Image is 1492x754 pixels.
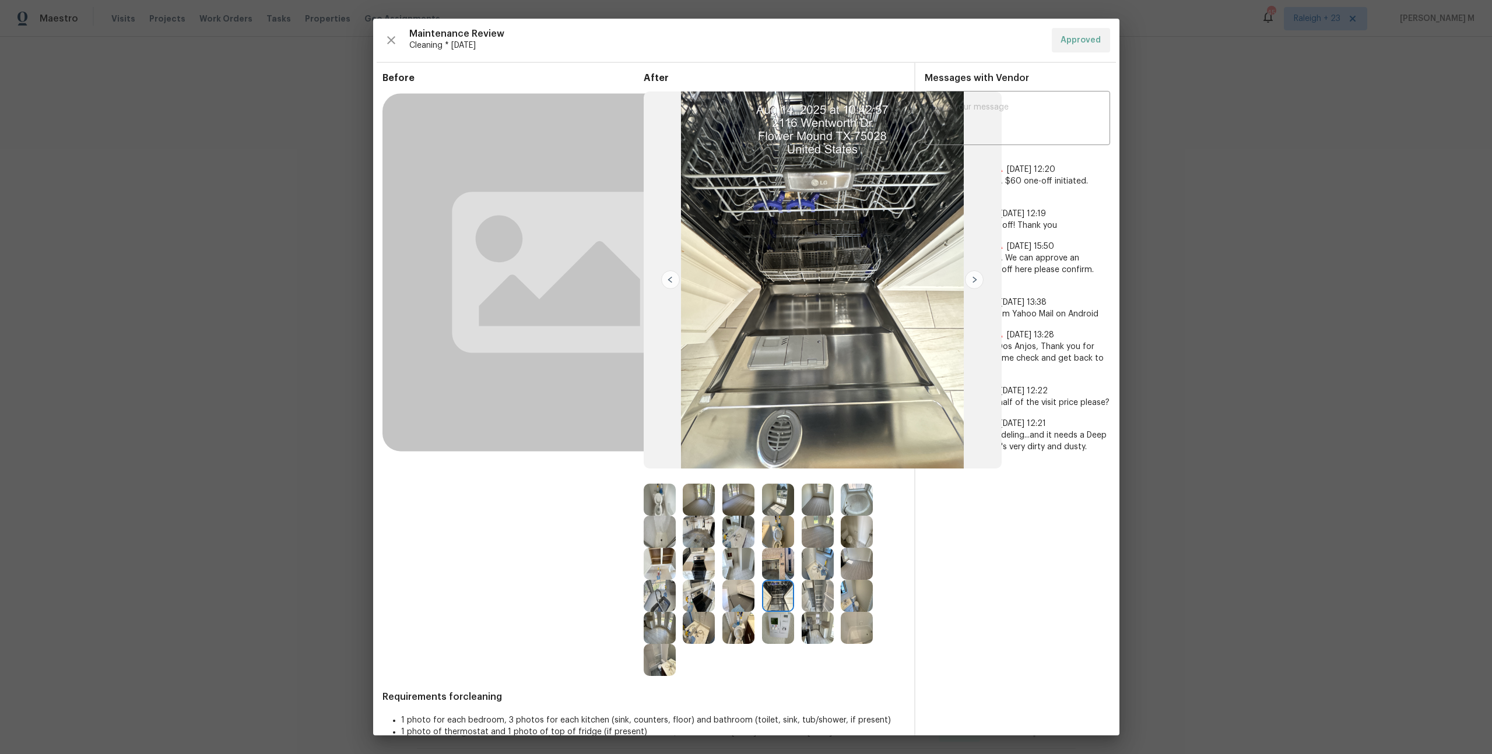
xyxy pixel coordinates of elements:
span: [DATE] 13:28 [1007,331,1054,339]
img: left-chevron-button-url [661,270,680,289]
span: Requirements for cleaning [382,691,905,703]
span: Could we get paid half of the visit price please? [925,397,1110,408]
span: Hi Evilena Dos Anjos, We can approve an additional $60 one-off here please confirm. Thanks! [925,252,1110,287]
span: Hi Evilena Dos Anjos, $60 one-off initiated. Thank you! [925,175,1110,199]
li: 1 photo for each bedroom, 3 photos for each kitchen (sink, counters, floor) and bathroom (toilet,... [401,714,905,726]
span: [PERSON_NAME] A [925,241,1002,252]
span: [DATE] 15:50 [1007,242,1054,251]
span: After [644,72,905,84]
span: [PERSON_NAME] A [925,164,1002,175]
span: [DATE] 12:22 [1000,387,1048,395]
span: [PERSON_NAME] A [925,329,1002,341]
span: [DATE] 12:19 [1000,210,1046,218]
span: Messages with Vendor [925,73,1029,83]
span: Ok, thanks. Sent from Yahoo Mail on Android [925,308,1110,320]
li: 1 photo of thermostat and 1 photo of top of fridge (if present) [401,726,905,738]
span: Hi [PERSON_NAME] Dos Anjos, Thank you for letting us know. Let me check and get back to you asap. [925,341,1110,376]
span: Confirming the one off! Thank you [925,220,1110,231]
span: [DATE] 13:38 [1000,298,1047,306]
span: [DATE] 12:21 [1000,420,1046,428]
span: Before [382,72,644,84]
img: right-chevron-button-url [965,270,984,289]
span: Cleaning * [DATE] [409,40,1042,51]
span: Maintenance Review [409,28,1042,40]
span: House's being remodeling...and it needs a Deep Clean when done. It's very dirty and dusty. [925,429,1110,453]
span: [DATE] 12:20 [1007,165,1055,174]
